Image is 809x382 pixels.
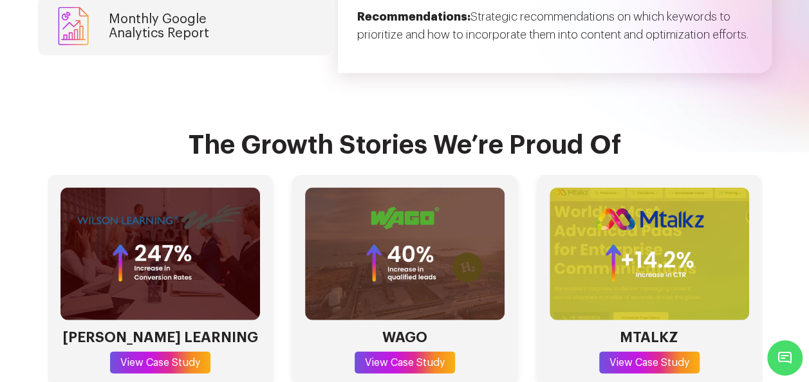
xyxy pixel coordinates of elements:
[110,352,210,374] a: View Case Study
[60,188,260,321] img: Wilson Learning
[550,188,749,321] img: MTALKZ
[51,7,96,46] img: tab-icon5.svg
[357,11,470,23] strong: Recommendations:
[355,352,455,374] a: View Case Study
[305,188,505,321] img: WAGO
[599,352,700,374] a: View Case Study
[62,330,258,345] h5: [PERSON_NAME] LEARNING
[109,12,209,41] h4: Monthly Google Analytics Report
[620,330,678,345] h5: MTALKZ
[767,340,803,376] span: Chat Widget
[48,131,762,175] h2: The Growth Stories We’re Proud Of
[357,8,752,54] p: Strategic recommendations on which keywords to prioritize and how to incorporate them into conten...
[382,330,427,345] h5: WAGO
